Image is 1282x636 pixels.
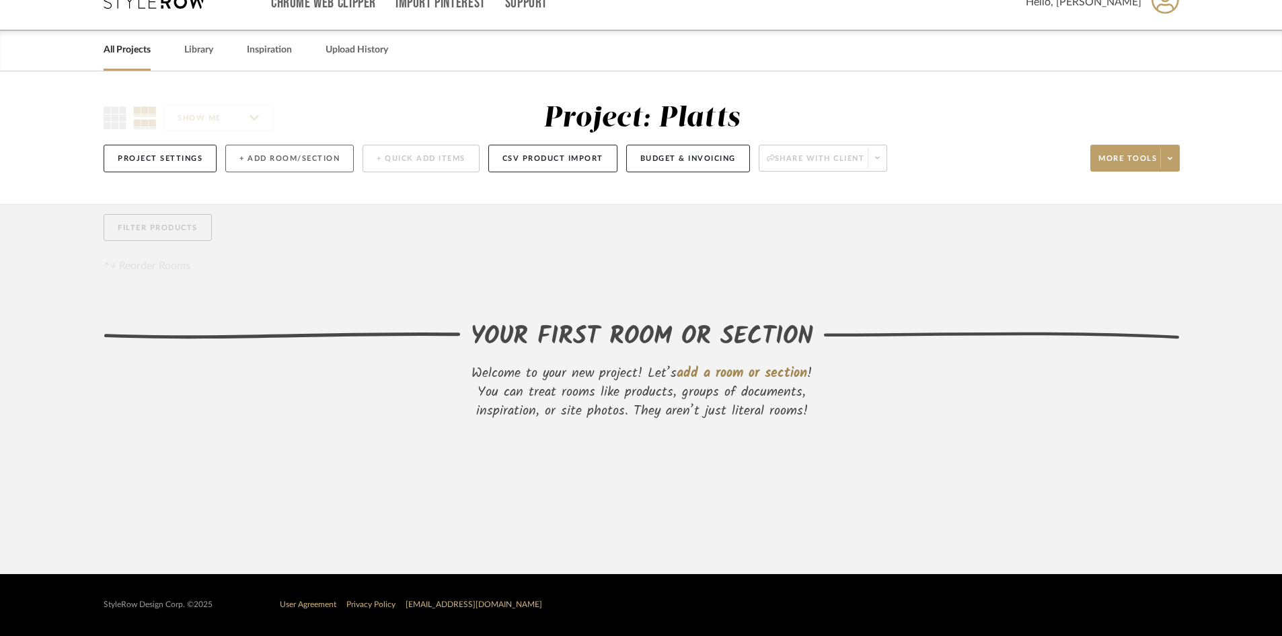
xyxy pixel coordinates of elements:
button: Reorder Rooms [104,258,190,274]
button: CSV Product Import [488,145,617,172]
button: + Quick Add Items [363,145,480,172]
span: add a room or section [677,363,807,384]
a: All Projects [104,41,151,59]
img: righthand-divider.svg [823,332,1180,339]
button: Filter Products [104,214,212,242]
a: Inspiration [247,41,292,59]
a: [EMAIL_ADDRESS][DOMAIN_NAME] [406,600,542,608]
div: StyleRow Design Corp. ©2025 [104,600,213,610]
span: More tools [1098,153,1157,174]
span: Share with client [767,153,865,174]
button: More tools [1090,145,1180,172]
img: lefthand-divider.svg [104,332,461,339]
a: Privacy Policy [346,600,395,608]
button: Budget & Invoicing [626,145,750,172]
a: Library [184,41,213,59]
div: Welcome to your new project! Let’s ! You can treat rooms like products, groups of documents, insp... [460,364,823,421]
button: + Add Room/Section [225,145,354,172]
div: YOUR FIRST ROOM OR SECTION [471,319,813,355]
a: User Agreement [280,600,336,608]
button: Project Settings [104,145,217,172]
div: Project: Platts [543,104,740,133]
a: Upload History [326,41,388,59]
button: Share with client [759,145,888,172]
span: Reorder Rooms [119,258,190,274]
